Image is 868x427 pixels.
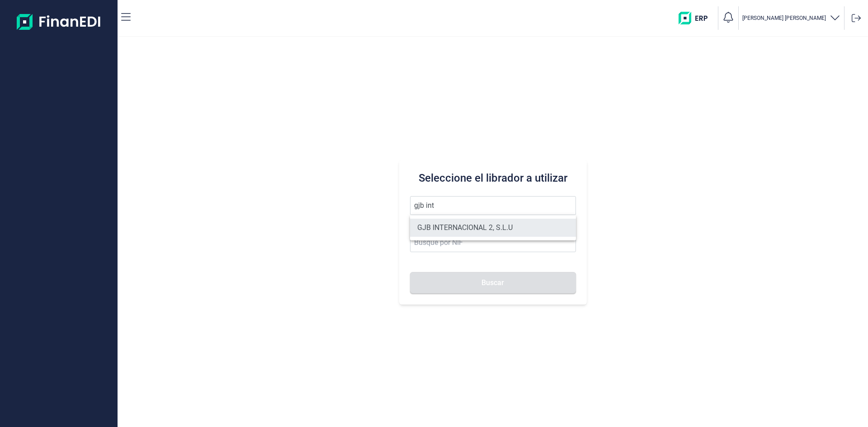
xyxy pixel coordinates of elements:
input: Busque por NIF [410,233,576,252]
img: erp [679,12,714,24]
button: [PERSON_NAME] [PERSON_NAME] [742,12,840,25]
button: Buscar [410,272,576,294]
img: Logo de aplicación [17,7,101,36]
p: [PERSON_NAME] [PERSON_NAME] [742,14,826,22]
span: Buscar [481,279,504,286]
h3: Seleccione el librador a utilizar [410,171,576,185]
input: Seleccione la razón social [410,196,576,215]
li: GJB INTERNACIONAL 2, S.L.U [410,219,576,237]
